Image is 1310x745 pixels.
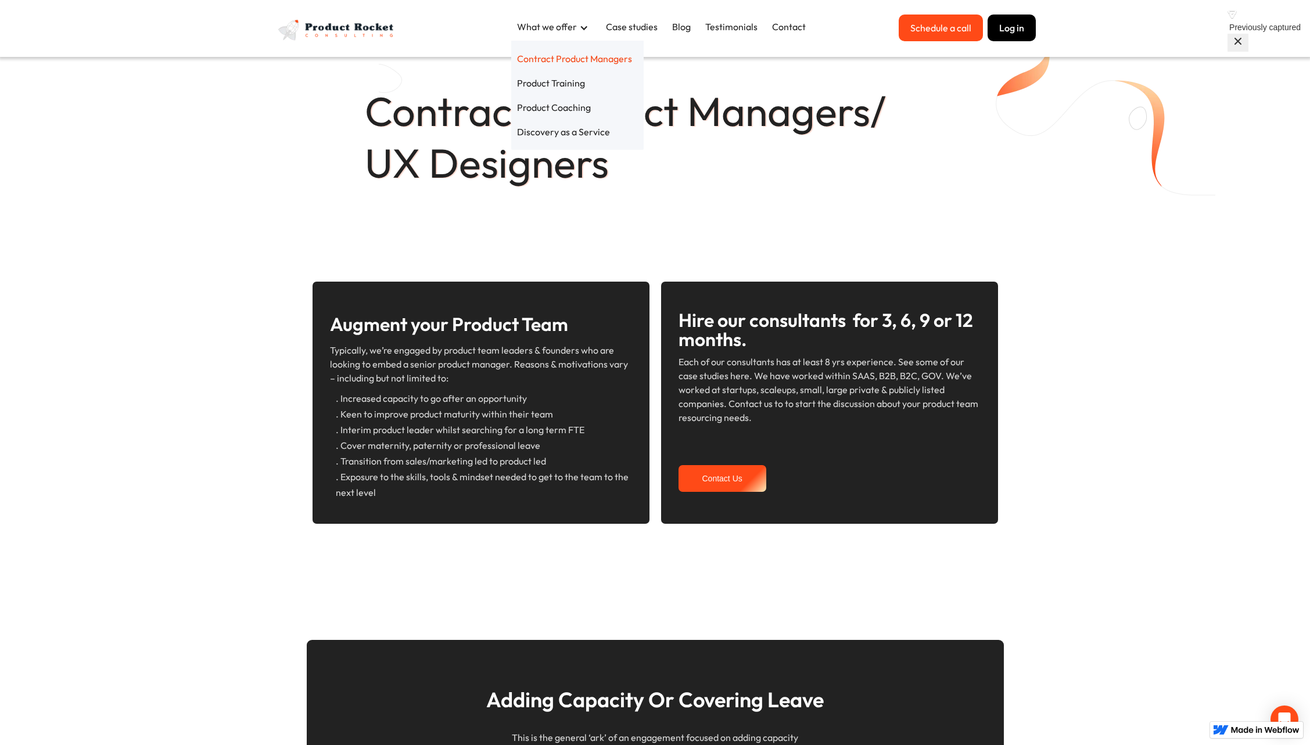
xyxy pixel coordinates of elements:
[511,95,644,120] a: Product Coaching
[330,343,632,385] p: Typically, we’re engaged by product team leaders & founders who are looking to embed a senior pro...
[679,355,981,424] p: Each of our consultants has at least 8 yrs experience. See some of our case studies here. We have...
[330,391,632,501] p: . Increased capacity to go after an opportunity . Keen to improve product maturity within their t...
[600,15,663,39] a: Case studies
[699,15,763,39] a: Testimonials
[1270,706,1298,733] div: Open Intercom Messenger
[275,15,400,45] a: home
[511,71,644,95] a: Product Training
[275,15,400,45] img: Product Rocket full light logo
[766,15,812,39] a: Contact
[679,465,766,492] a: Contact Us
[1231,726,1300,733] img: Made in Webflow
[899,15,983,41] a: Schedule a call
[330,675,981,725] h2: Adding Capacity Or Covering Leave
[666,15,697,39] a: Blog
[511,120,644,144] a: Discovery as a Service
[988,15,1036,41] button: Log in
[679,311,981,349] h3: Hire our consultants for 3, 6, 9 or 12 months.
[511,46,644,71] a: Contract Product Managers
[511,41,644,150] nav: What we offer
[517,20,577,33] div: What we offer
[365,85,946,189] h1: Contract Product Managers/ UX Designers
[511,15,600,41] div: What we offer
[330,311,632,337] h3: Augment your Product Team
